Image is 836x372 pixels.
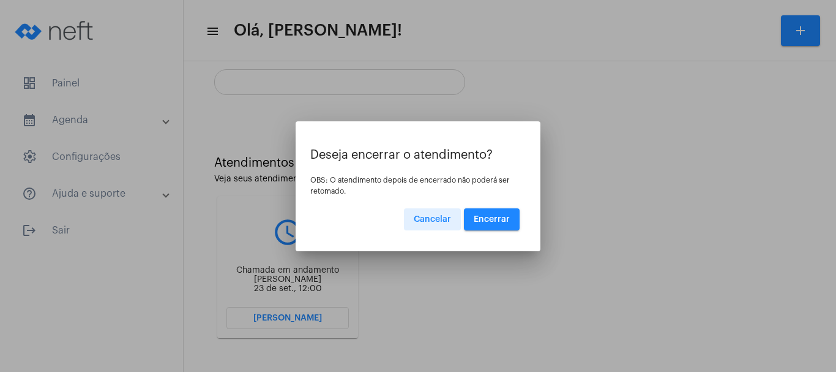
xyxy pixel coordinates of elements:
span: Encerrar [474,215,510,224]
button: Encerrar [464,208,520,230]
button: Cancelar [404,208,461,230]
span: OBS: O atendimento depois de encerrado não poderá ser retomado. [310,177,510,195]
p: Deseja encerrar o atendimento? [310,148,526,162]
span: Cancelar [414,215,451,224]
